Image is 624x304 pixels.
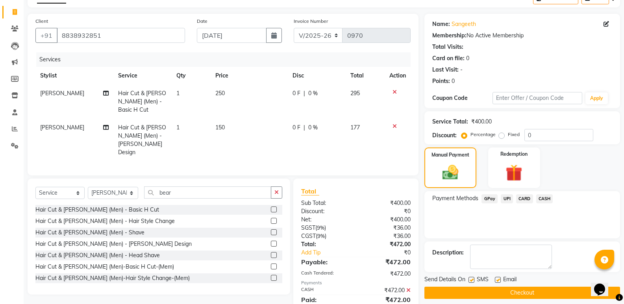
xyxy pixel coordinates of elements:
[176,90,180,97] span: 1
[35,240,192,248] div: Hair Cut & [PERSON_NAME] (Men) - [PERSON_NAME] Design
[452,20,476,28] a: Sangeeth
[356,240,417,249] div: ₹472.00
[432,43,463,51] div: Total Visits:
[301,280,411,286] div: Payments
[295,286,356,295] div: CASH
[424,275,465,285] span: Send Details On
[295,199,356,207] div: Sub Total:
[346,67,385,85] th: Total
[293,123,300,132] span: 0 F
[356,286,417,295] div: ₹472.00
[144,186,271,199] input: Search or Scan
[317,233,325,239] span: 9%
[35,228,144,237] div: Hair Cut & [PERSON_NAME] (Men) - Shave
[432,20,450,28] div: Name:
[35,274,190,282] div: Hair Cut & [PERSON_NAME] (Men)-Hair Style Change-(Mem)
[356,270,417,278] div: ₹472.00
[57,28,185,43] input: Search by Name/Mobile/Email/Code
[295,232,356,240] div: ( )
[301,187,319,195] span: Total
[295,249,366,257] a: Add Tip
[356,216,417,224] div: ₹400.00
[176,124,180,131] span: 1
[516,194,533,203] span: CARD
[471,118,492,126] div: ₹400.00
[432,94,492,102] div: Coupon Code
[295,270,356,278] div: Cash Tendered:
[40,90,84,97] span: [PERSON_NAME]
[172,67,211,85] th: Qty
[591,273,616,296] iframe: chat widget
[118,90,166,113] span: Hair Cut & [PERSON_NAME] (Men) - Basic H Cut
[301,232,316,240] span: CGST
[432,131,457,140] div: Discount:
[356,207,417,216] div: ₹0
[437,163,463,182] img: _cash.svg
[304,89,305,98] span: |
[350,90,360,97] span: 295
[308,89,318,98] span: 0 %
[350,124,360,131] span: 177
[493,92,582,104] input: Enter Offer / Coupon Code
[356,257,417,267] div: ₹472.00
[470,131,496,138] label: Percentage
[424,287,620,299] button: Checkout
[432,66,459,74] div: Last Visit:
[215,124,225,131] span: 150
[40,124,84,131] span: [PERSON_NAME]
[460,66,463,74] div: -
[356,232,417,240] div: ₹36.00
[295,257,356,267] div: Payable:
[431,151,469,158] label: Manual Payment
[385,67,411,85] th: Action
[452,77,455,85] div: 0
[432,194,478,203] span: Payment Methods
[466,54,469,63] div: 0
[432,54,465,63] div: Card on file:
[432,31,467,40] div: Membership:
[295,207,356,216] div: Discount:
[585,92,608,104] button: Apply
[35,263,174,271] div: Hair Cut & [PERSON_NAME] (Men)-Basic H Cut-(Mem)
[356,199,417,207] div: ₹400.00
[536,194,553,203] span: CASH
[508,131,520,138] label: Fixed
[432,77,450,85] div: Points:
[35,206,159,214] div: Hair Cut & [PERSON_NAME] (Men) - Basic H Cut
[477,275,489,285] span: SMS
[501,194,513,203] span: UPI
[293,89,300,98] span: 0 F
[500,162,528,183] img: _gift.svg
[35,28,57,43] button: +91
[432,31,612,40] div: No Active Membership
[432,249,464,257] div: Description:
[481,194,498,203] span: GPay
[211,67,288,85] th: Price
[35,18,48,25] label: Client
[288,67,346,85] th: Disc
[500,151,528,158] label: Redemption
[35,251,160,260] div: Hair Cut & [PERSON_NAME] (Men) - Head Shave
[294,18,328,25] label: Invoice Number
[36,52,417,67] div: Services
[113,67,172,85] th: Service
[503,275,517,285] span: Email
[35,67,113,85] th: Stylist
[301,224,315,231] span: SGST
[366,249,417,257] div: ₹0
[317,225,324,231] span: 9%
[295,216,356,224] div: Net:
[295,240,356,249] div: Total:
[215,90,225,97] span: 250
[304,123,305,132] span: |
[295,224,356,232] div: ( )
[197,18,207,25] label: Date
[432,118,468,126] div: Service Total:
[308,123,318,132] span: 0 %
[356,224,417,232] div: ₹36.00
[118,124,166,156] span: Hair Cut & [PERSON_NAME] (Men) - [PERSON_NAME] Design
[35,217,175,225] div: Hair Cut & [PERSON_NAME] (Men) - Hair Style Change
